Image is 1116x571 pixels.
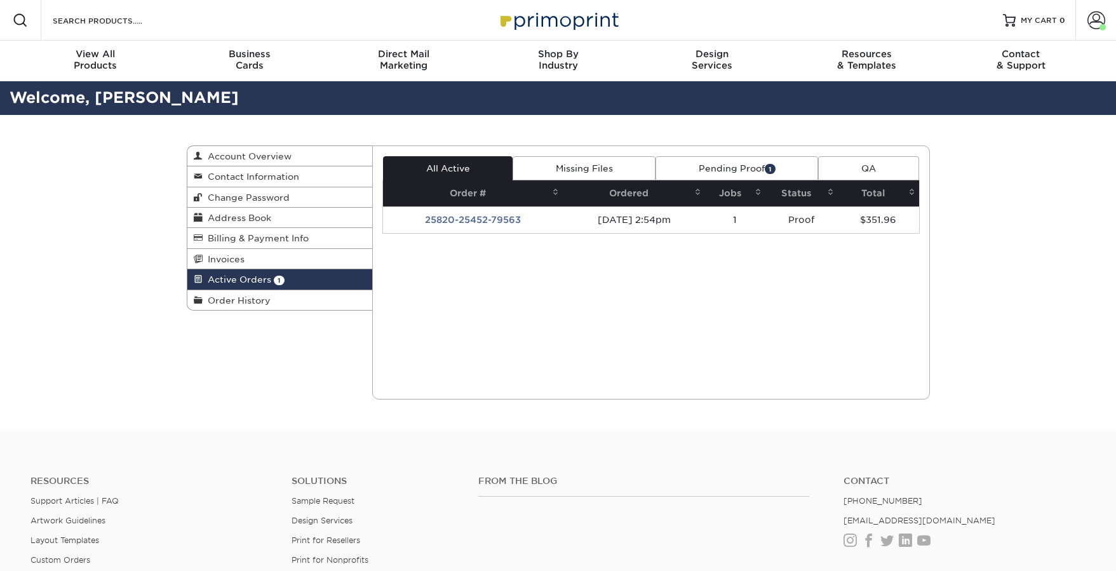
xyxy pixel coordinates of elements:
[944,41,1098,81] a: Contact& Support
[635,48,790,71] div: Services
[292,476,459,487] h4: Solutions
[292,555,368,565] a: Print for Nonprofits
[30,516,105,525] a: Artwork Guidelines
[1059,16,1065,25] span: 0
[30,535,99,545] a: Layout Templates
[274,276,285,285] span: 1
[187,290,373,310] a: Order History
[203,233,309,243] span: Billing & Payment Info
[838,206,919,233] td: $351.96
[172,48,326,71] div: Cards
[790,48,944,71] div: & Templates
[203,213,271,223] span: Address Book
[481,48,635,60] span: Shop By
[326,48,481,71] div: Marketing
[944,48,1098,71] div: & Support
[513,156,655,180] a: Missing Files
[172,48,326,60] span: Business
[203,192,290,203] span: Change Password
[326,41,481,81] a: Direct MailMarketing
[478,476,809,487] h4: From the Blog
[203,295,271,306] span: Order History
[30,555,90,565] a: Custom Orders
[292,535,360,545] a: Print for Resellers
[187,269,373,290] a: Active Orders 1
[1021,15,1057,26] span: MY CART
[705,206,765,233] td: 1
[292,516,353,525] a: Design Services
[30,496,119,506] a: Support Articles | FAQ
[30,476,272,487] h4: Resources
[705,180,765,206] th: Jobs
[563,206,705,233] td: [DATE] 2:54pm
[765,206,838,233] td: Proof
[187,146,373,166] a: Account Overview
[326,48,481,60] span: Direct Mail
[481,48,635,71] div: Industry
[838,180,919,206] th: Total
[203,171,299,182] span: Contact Information
[187,208,373,228] a: Address Book
[790,41,944,81] a: Resources& Templates
[187,187,373,208] a: Change Password
[51,13,175,28] input: SEARCH PRODUCTS.....
[383,206,563,233] td: 25820-25452-79563
[292,496,354,506] a: Sample Request
[635,48,790,60] span: Design
[495,6,622,34] img: Primoprint
[18,48,173,60] span: View All
[944,48,1098,60] span: Contact
[203,254,245,264] span: Invoices
[635,41,790,81] a: DesignServices
[203,274,271,285] span: Active Orders
[818,156,918,180] a: QA
[563,180,705,206] th: Ordered
[18,41,173,81] a: View AllProducts
[187,166,373,187] a: Contact Information
[187,249,373,269] a: Invoices
[383,156,513,180] a: All Active
[765,164,776,173] span: 1
[187,228,373,248] a: Billing & Payment Info
[765,180,838,206] th: Status
[172,41,326,81] a: BusinessCards
[481,41,635,81] a: Shop ByIndustry
[655,156,818,180] a: Pending Proof1
[18,48,173,71] div: Products
[844,496,922,506] a: [PHONE_NUMBER]
[790,48,944,60] span: Resources
[383,180,563,206] th: Order #
[844,476,1086,487] a: Contact
[844,516,995,525] a: [EMAIL_ADDRESS][DOMAIN_NAME]
[203,151,292,161] span: Account Overview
